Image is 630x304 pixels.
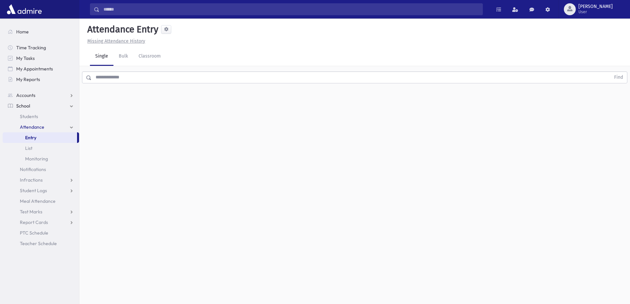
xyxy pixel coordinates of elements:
span: Infractions [20,177,43,183]
span: My Appointments [16,66,53,72]
span: My Tasks [16,55,35,61]
span: Student Logs [20,188,47,194]
a: Attendance [3,122,79,132]
a: Student Logs [3,185,79,196]
span: Students [20,113,38,119]
a: Single [90,47,113,66]
span: School [16,103,30,109]
a: PTC Schedule [3,228,79,238]
span: Accounts [16,92,35,98]
a: List [3,143,79,153]
a: Monitoring [3,153,79,164]
span: Notifications [20,166,46,172]
span: My Reports [16,76,40,82]
a: Classroom [133,47,166,66]
span: Entry [25,135,36,141]
a: Time Tracking [3,42,79,53]
span: Home [16,29,29,35]
a: Students [3,111,79,122]
span: Meal Attendance [20,198,56,204]
a: Meal Attendance [3,196,79,206]
a: Test Marks [3,206,79,217]
span: Monitoring [25,156,48,162]
a: School [3,101,79,111]
a: Bulk [113,47,133,66]
a: Entry [3,132,77,143]
a: Accounts [3,90,79,101]
a: Teacher Schedule [3,238,79,249]
img: AdmirePro [5,3,43,16]
a: Notifications [3,164,79,175]
button: Find [610,72,627,83]
span: Test Marks [20,209,42,215]
a: My Reports [3,74,79,85]
u: Missing Attendance History [87,38,145,44]
span: PTC Schedule [20,230,48,236]
span: Attendance [20,124,44,130]
a: Report Cards [3,217,79,228]
span: Time Tracking [16,45,46,51]
a: My Appointments [3,64,79,74]
span: List [25,145,32,151]
input: Search [100,3,483,15]
a: Infractions [3,175,79,185]
h5: Attendance Entry [85,24,158,35]
a: Home [3,26,79,37]
span: Teacher Schedule [20,240,57,246]
span: [PERSON_NAME] [578,4,613,9]
a: Missing Attendance History [85,38,145,44]
a: My Tasks [3,53,79,64]
span: User [578,9,613,15]
span: Report Cards [20,219,48,225]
